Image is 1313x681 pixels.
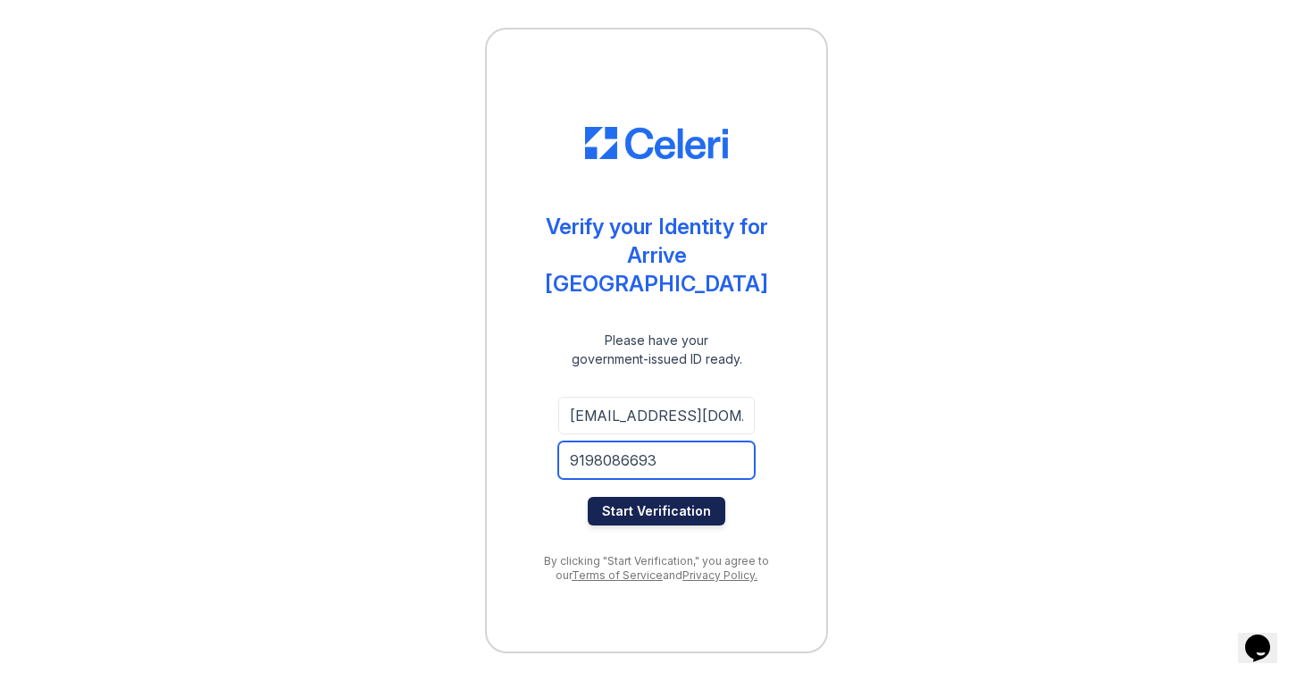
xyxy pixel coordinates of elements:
button: Start Verification [588,497,725,525]
div: Please have your government-issued ID ready. [539,331,774,368]
input: Phone [558,441,755,479]
div: By clicking "Start Verification," you agree to our and [523,554,790,583]
div: Verify your Identity for Arrive [GEOGRAPHIC_DATA] [523,213,790,298]
img: CE_Logo_Blue-a8612792a0a2168367f1c8372b55b34899dd931a85d93a1a3d3e32e68fde9ad4.png [585,127,728,159]
iframe: chat widget [1238,610,1295,663]
a: Terms of Service [572,568,663,582]
a: Privacy Policy. [682,568,757,582]
input: Email [558,397,755,434]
